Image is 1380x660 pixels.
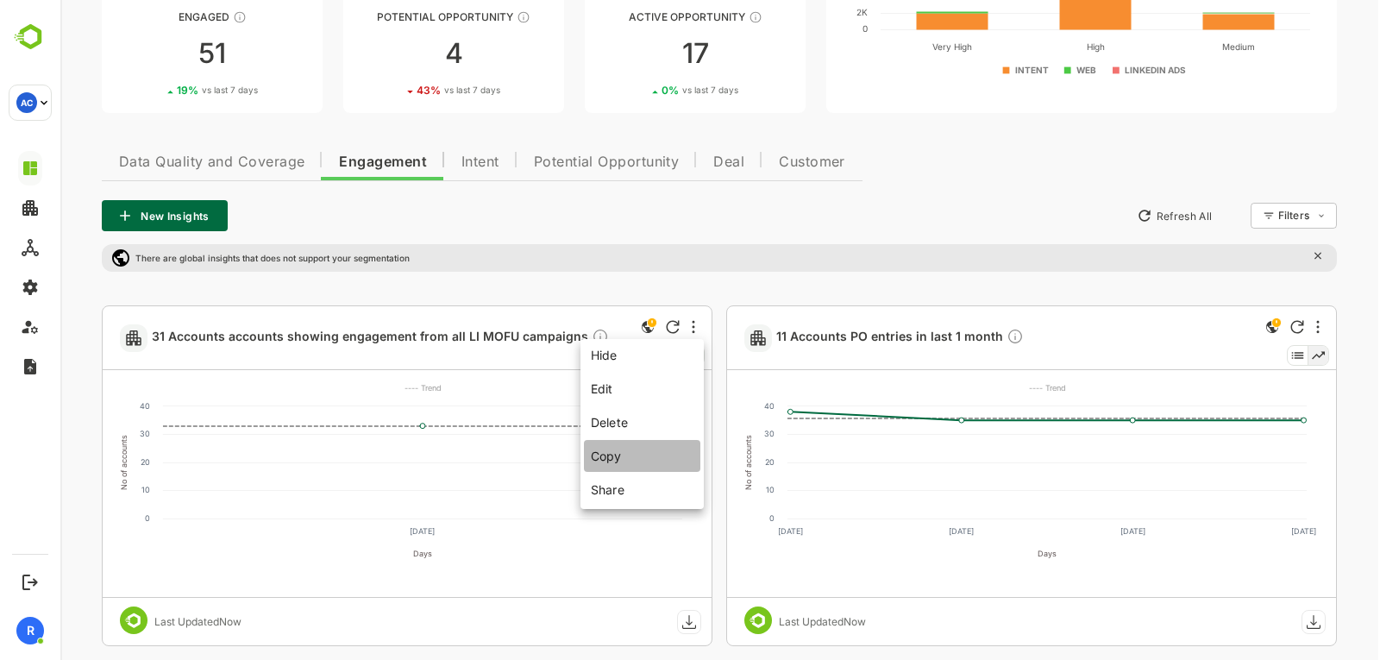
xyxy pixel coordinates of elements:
button: Logout [18,570,41,594]
li: Share [524,474,640,502]
li: Hide [524,343,640,371]
li: Delete [524,406,640,438]
div: R [16,617,44,644]
img: BambooboxLogoMark.f1c84d78b4c51b1a7b5f700c9845e183.svg [9,21,53,53]
div: AC [16,92,37,113]
li: Copy [524,440,640,472]
li: Edit [524,373,640,405]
